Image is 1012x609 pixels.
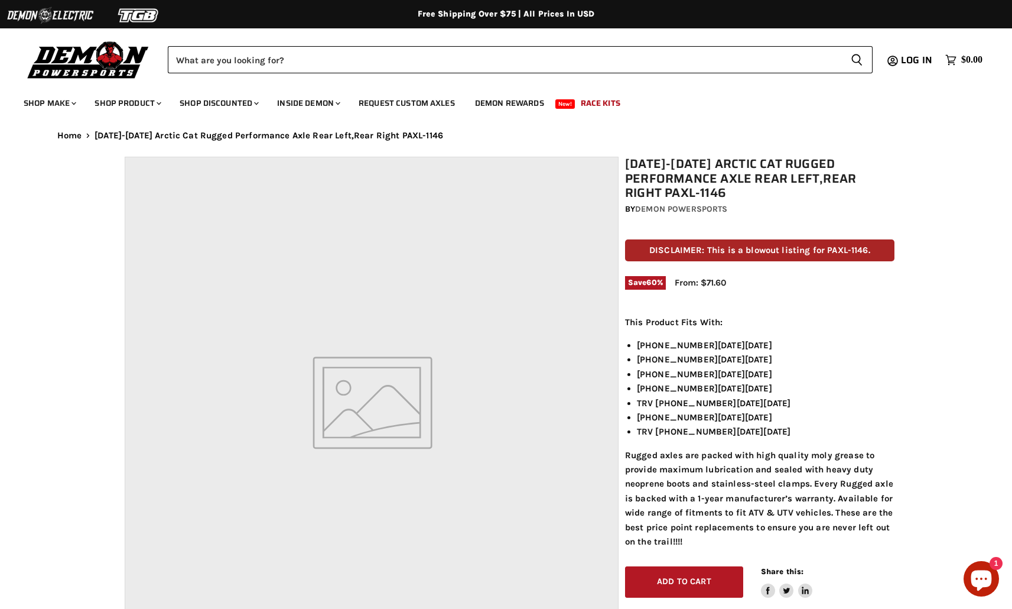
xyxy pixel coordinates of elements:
a: Demon Powersports [635,204,727,214]
ul: Main menu [15,86,980,115]
img: Demon Electric Logo 2 [6,4,95,27]
li: TRV [PHONE_NUMBER][DATE][DATE] [637,396,894,410]
h1: [DATE]-[DATE] Arctic Cat Rugged Performance Axle Rear Left,Rear Right PAXL-1146 [625,157,894,200]
li: [PHONE_NUMBER][DATE][DATE] [637,338,894,352]
span: Add to cart [657,576,711,587]
nav: Breadcrumbs [34,131,979,141]
a: Race Kits [572,91,629,115]
a: Home [57,131,82,141]
a: Log in [896,55,939,66]
a: Inside Demon [268,91,347,115]
li: TRV [PHONE_NUMBER][DATE][DATE] [637,425,894,439]
span: 60 [646,278,656,287]
li: [PHONE_NUMBER][DATE][DATE] [637,352,894,367]
div: Rugged axles are packed with high quality moly grease to provide maximum lubrication and sealed w... [625,315,894,549]
a: Request Custom Axles [350,91,464,115]
form: Product [168,46,873,73]
div: by [625,203,894,216]
span: Save % [625,276,666,289]
button: Add to cart [625,566,743,598]
span: New! [555,99,575,109]
a: Shop Discounted [171,91,266,115]
a: Shop Make [15,91,83,115]
img: TGB Logo 2 [95,4,183,27]
p: DISCLAIMER: This is a blowout listing for PAXL-1146. [625,239,894,261]
span: Log in [901,53,932,67]
button: Search [841,46,873,73]
span: [DATE]-[DATE] Arctic Cat Rugged Performance Axle Rear Left,Rear Right PAXL-1146 [95,131,443,141]
a: Demon Rewards [466,91,553,115]
span: From: $71.60 [675,277,726,288]
a: Shop Product [86,91,168,115]
a: $0.00 [939,51,988,69]
input: Search [168,46,841,73]
aside: Share this: [761,566,812,598]
div: Free Shipping Over $75 | All Prices In USD [34,9,979,20]
li: [PHONE_NUMBER][DATE][DATE] [637,410,894,425]
li: [PHONE_NUMBER][DATE][DATE] [637,381,894,396]
p: This Product Fits With: [625,315,894,329]
inbox-online-store-chat: Shopify online store chat [960,561,1003,600]
li: [PHONE_NUMBER][DATE][DATE] [637,367,894,381]
img: Demon Powersports [24,38,153,80]
span: Share this: [761,567,803,576]
span: $0.00 [961,54,982,66]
